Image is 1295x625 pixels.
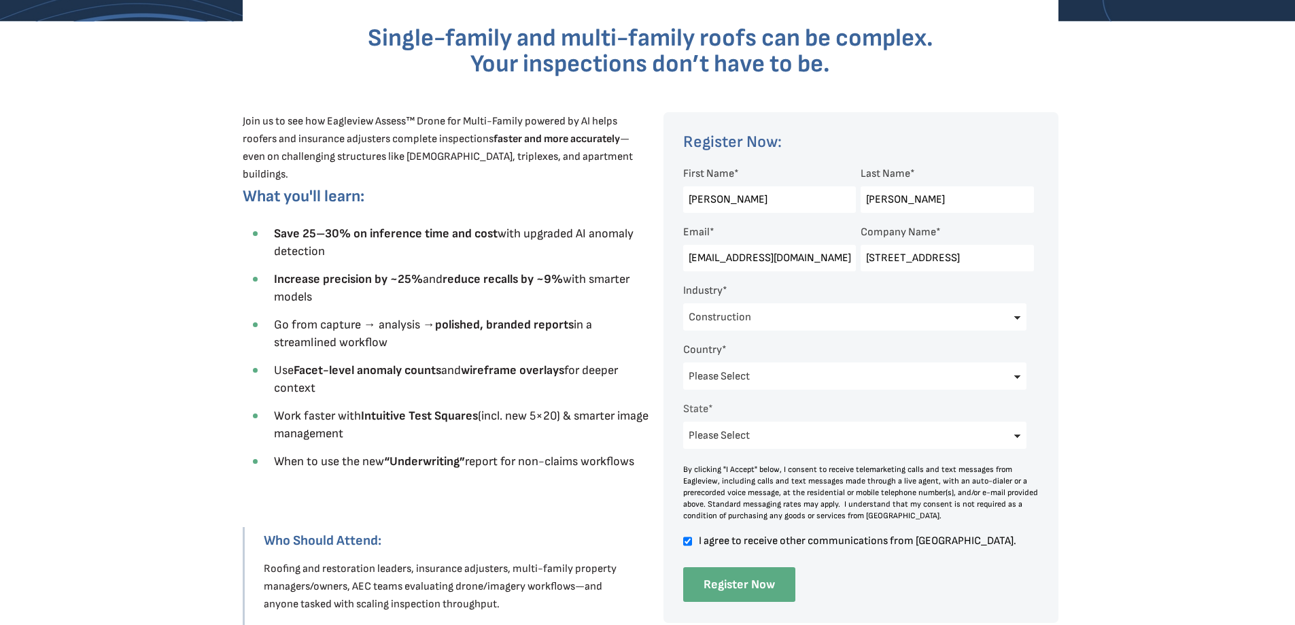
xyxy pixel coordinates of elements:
[274,318,592,350] span: Go from capture → analysis → in a streamlined workflow
[384,454,465,469] strong: “Underwriting”
[243,186,364,206] span: What you'll learn:
[861,226,936,239] span: Company Name
[494,133,620,146] strong: faster and more accurately
[274,363,618,395] span: Use and for deeper context
[274,454,634,469] span: When to use the new report for non-claims workflows
[861,167,910,180] span: Last Name
[294,363,441,377] strong: Facet-level anomaly counts
[274,409,649,441] span: Work faster with (incl. new 5×20) & smarter image management
[697,535,1034,547] span: I agree to receive other communications from [GEOGRAPHIC_DATA].
[443,272,563,286] strong: reduce recalls by ~9%
[470,50,830,79] span: Your inspections don’t have to be.
[461,363,564,377] strong: wireframe overlays
[683,226,710,239] span: Email
[683,284,723,297] span: Industry
[264,533,381,549] strong: Who Should Attend:
[683,167,734,180] span: First Name
[274,272,629,304] span: and with smarter models
[361,409,478,423] strong: Intuitive Test Squares
[683,535,692,547] input: I agree to receive other communications from [GEOGRAPHIC_DATA].
[683,132,782,152] span: Register Now:
[243,115,633,181] span: Join us to see how Eagleview Assess™ Drone for Multi-Family powered by AI helps roofers and insur...
[683,403,708,416] span: State
[683,464,1039,522] div: By clicking "I Accept" below, I consent to receive telemarketing calls and text messages from Eag...
[274,272,423,286] strong: Increase precision by ~25%
[683,343,722,356] span: Country
[435,318,574,332] strong: polished, branded reports
[368,24,933,53] span: Single-family and multi-family roofs can be complex.
[274,226,634,258] span: with upgraded AI anomaly detection
[264,562,617,611] span: Roofing and restoration leaders, insurance adjusters, multi-family property managers/owners, AEC ...
[683,567,795,602] input: Register Now
[274,226,498,241] strong: Save 25–30% on inference time and cost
